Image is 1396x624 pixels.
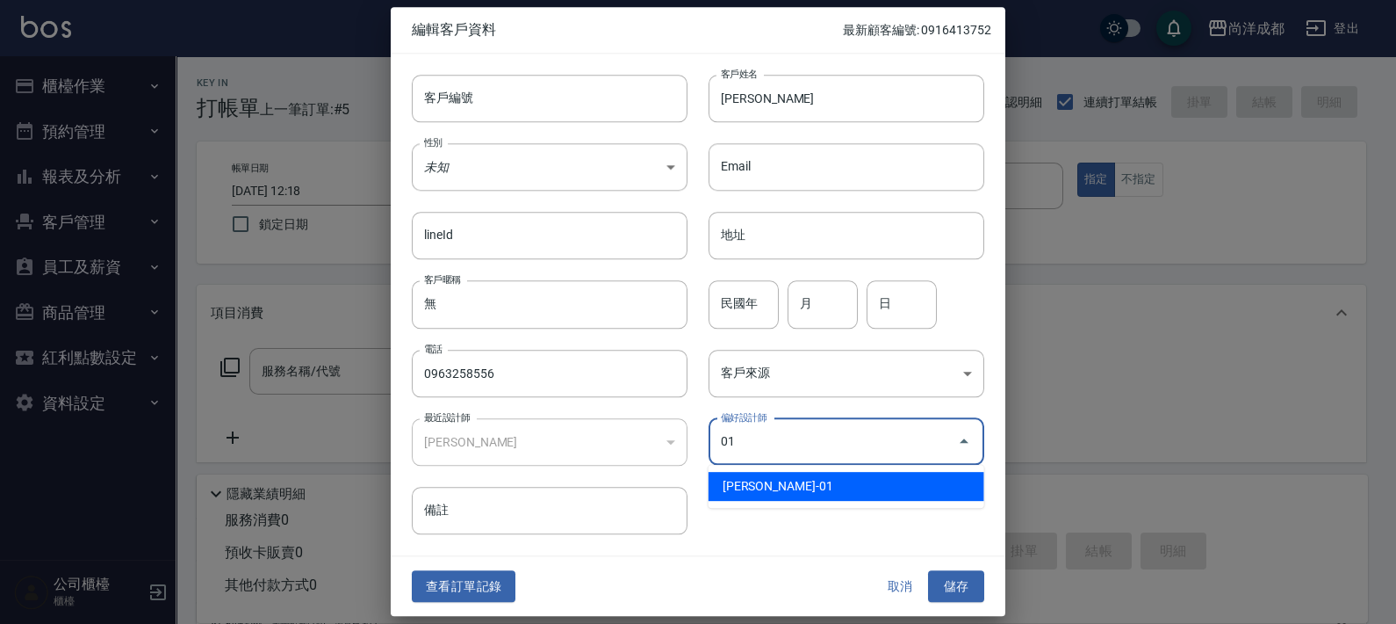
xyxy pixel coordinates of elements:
[721,67,758,80] label: 客戶姓名
[424,160,449,174] em: 未知
[843,21,991,40] p: 最新顧客編號: 0916413752
[872,570,928,603] button: 取消
[412,21,843,39] span: 編輯客戶資料
[424,273,461,287] label: 客戶暱稱
[950,428,978,456] button: Close
[928,570,984,603] button: 儲存
[721,410,766,424] label: 偏好設計師
[709,472,984,501] li: [PERSON_NAME]-01
[424,135,443,149] label: 性別
[412,418,687,466] div: [PERSON_NAME]
[424,410,470,424] label: 最近設計師
[412,570,515,603] button: 查看訂單記錄
[424,342,443,355] label: 電話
